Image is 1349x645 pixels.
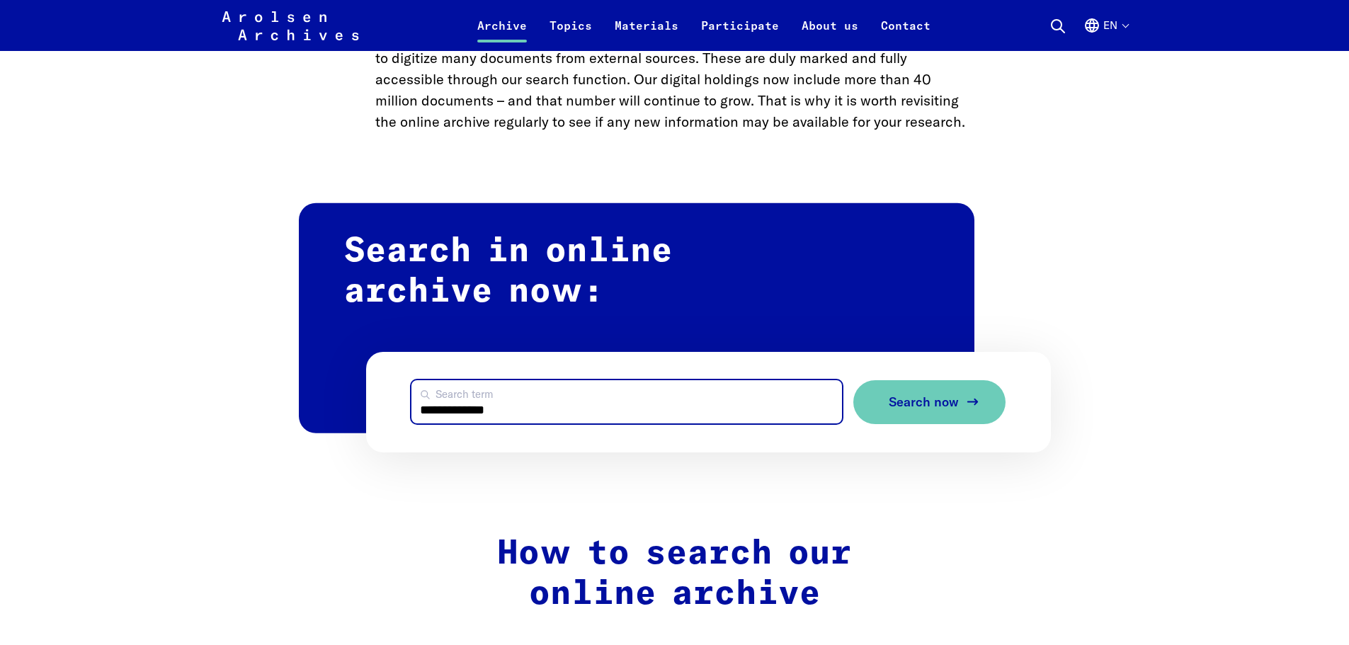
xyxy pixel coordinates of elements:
a: Materials [603,17,690,51]
button: English, language selection [1083,17,1128,51]
span: Search now [889,395,959,410]
h2: Search in online archive now: [299,202,974,433]
a: Topics [538,17,603,51]
button: Search now [853,380,1006,425]
a: Participate [690,17,790,51]
a: About us [790,17,870,51]
a: Archive [466,17,538,51]
h2: How to search our online archive [375,534,974,615]
a: Contact [870,17,942,51]
nav: Primary [466,8,942,42]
